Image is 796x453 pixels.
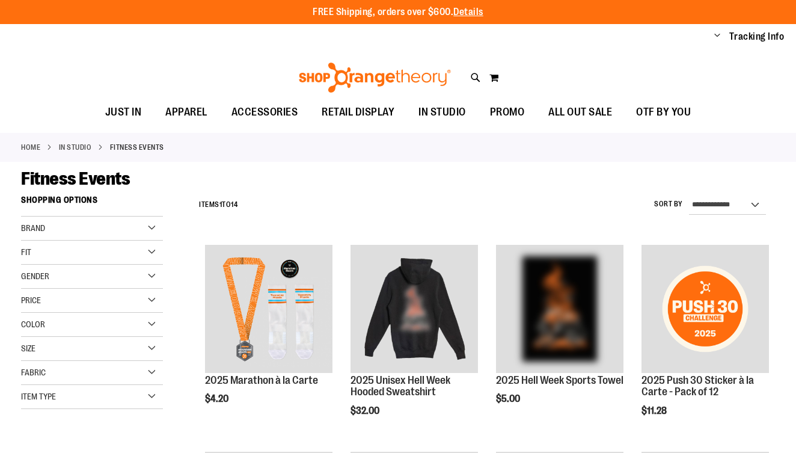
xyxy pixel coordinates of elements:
[490,239,629,435] div: product
[110,142,164,153] strong: Fitness Events
[199,196,237,214] h2: Items to
[21,295,41,305] span: Price
[490,99,525,126] span: PROMO
[21,344,35,353] span: Size
[21,190,163,217] strong: Shopping Options
[548,99,612,126] span: ALL OUT SALE
[636,99,691,126] span: OTF BY YOU
[729,30,785,43] a: Tracking Info
[21,168,130,189] span: Fitness Events
[351,405,381,416] span: $32.00
[351,245,478,374] a: 2025 Hell Week Hooded Sweatshirt
[453,7,483,17] a: Details
[496,393,522,404] span: $5.00
[21,142,40,153] a: Home
[21,368,46,377] span: Fabric
[418,99,466,126] span: IN STUDIO
[641,245,769,372] img: 2025 Push 30 Sticker à la Carte - Pack of 12
[165,99,207,126] span: APPAREL
[21,392,56,401] span: Item Type
[635,239,775,447] div: product
[654,199,683,209] label: Sort By
[205,393,230,404] span: $4.20
[641,245,769,374] a: 2025 Push 30 Sticker à la Carte - Pack of 12
[641,374,754,398] a: 2025 Push 30 Sticker à la Carte - Pack of 12
[21,319,45,329] span: Color
[205,374,318,386] a: 2025 Marathon à la Carte
[231,200,237,209] span: 14
[297,63,453,93] img: Shop Orangetheory
[313,5,483,19] p: FREE Shipping, orders over $600.
[199,239,338,435] div: product
[205,245,332,372] img: 2025 Marathon à la Carte
[322,99,394,126] span: RETAIL DISPLAY
[21,247,31,257] span: Fit
[231,99,298,126] span: ACCESSORIES
[641,405,669,416] span: $11.28
[351,374,450,398] a: 2025 Unisex Hell Week Hooded Sweatshirt
[21,271,49,281] span: Gender
[344,239,484,447] div: product
[496,245,623,372] img: 2025 Hell Week Sports Towel
[496,245,623,374] a: 2025 Hell Week Sports Towel
[21,223,45,233] span: Brand
[351,245,478,372] img: 2025 Hell Week Hooded Sweatshirt
[59,142,92,153] a: IN STUDIO
[205,245,332,374] a: 2025 Marathon à la Carte
[496,374,623,386] a: 2025 Hell Week Sports Towel
[105,99,142,126] span: JUST IN
[714,31,720,43] button: Account menu
[219,200,222,209] span: 1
